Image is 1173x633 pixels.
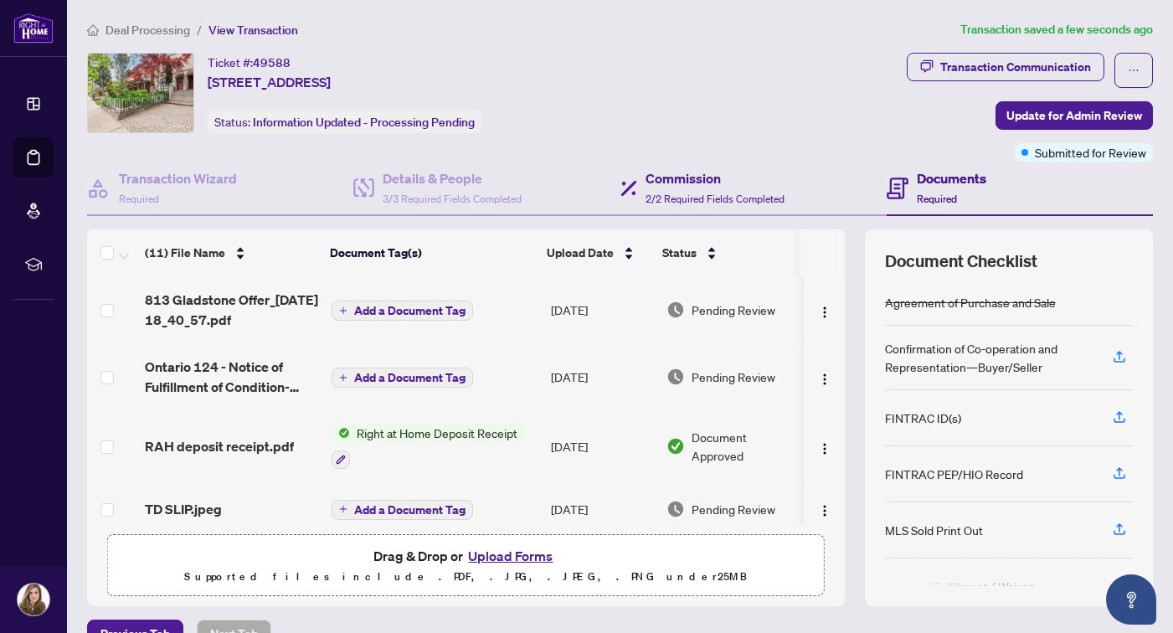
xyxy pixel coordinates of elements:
[885,293,1056,311] div: Agreement of Purchase and Sale
[13,13,54,44] img: logo
[960,20,1153,39] article: Transaction saved a few seconds ago
[540,229,655,276] th: Upload Date
[253,55,291,70] span: 49588
[885,250,1037,273] span: Document Checklist
[145,357,318,397] span: Ontario 124 - Notice of Fulfillment of Condition-2.pdf
[208,53,291,72] div: Ticket #:
[818,306,831,319] img: Logo
[208,111,481,133] div: Status:
[885,339,1093,376] div: Confirmation of Co-operation and Representation—Buyer/Seller
[818,504,831,517] img: Logo
[339,373,347,382] span: plus
[907,53,1104,81] button: Transaction Communication
[692,301,775,319] span: Pending Review
[332,367,473,389] button: Add a Document Tag
[208,72,331,92] span: [STREET_ADDRESS]
[811,496,838,522] button: Logo
[811,433,838,460] button: Logo
[339,505,347,513] span: plus
[917,193,957,205] span: Required
[332,500,473,520] button: Add a Document Tag
[108,535,824,597] span: Drag & Drop orUpload FormsSupported files include .PDF, .JPG, .JPEG, .PNG under25MB
[818,442,831,455] img: Logo
[138,229,324,276] th: (11) File Name
[917,168,986,188] h4: Documents
[544,410,660,482] td: [DATE]
[656,229,800,276] th: Status
[332,424,350,442] img: Status Icon
[354,305,466,316] span: Add a Document Tag
[666,437,685,455] img: Document Status
[940,54,1091,80] div: Transaction Communication
[1035,143,1146,162] span: Submitted for Review
[145,290,318,330] span: 813 Gladstone Offer_[DATE] 18_40_57.pdf
[119,168,237,188] h4: Transaction Wizard
[118,567,814,587] p: Supported files include .PDF, .JPG, .JPEG, .PNG under 25 MB
[544,482,660,536] td: [DATE]
[87,24,99,36] span: home
[339,306,347,315] span: plus
[208,23,298,38] span: View Transaction
[354,372,466,383] span: Add a Document Tag
[88,54,193,132] img: IMG-W12342989_1.jpg
[818,373,831,386] img: Logo
[463,545,558,567] button: Upload Forms
[692,500,775,518] span: Pending Review
[692,368,775,386] span: Pending Review
[547,244,614,262] span: Upload Date
[646,168,785,188] h4: Commission
[383,168,522,188] h4: Details & People
[692,428,797,465] span: Document Approved
[885,465,1023,483] div: FINTRAC PEP/HIO Record
[666,500,685,518] img: Document Status
[323,229,540,276] th: Document Tag(s)
[350,424,524,442] span: Right at Home Deposit Receipt
[662,244,697,262] span: Status
[253,115,475,130] span: Information Updated - Processing Pending
[332,300,473,322] button: Add a Document Tag
[145,499,222,519] span: TD SLIP.jpeg
[354,504,466,516] span: Add a Document Tag
[332,424,524,469] button: Status IconRight at Home Deposit Receipt
[383,193,522,205] span: 3/3 Required Fields Completed
[544,343,660,410] td: [DATE]
[332,498,473,520] button: Add a Document Tag
[544,276,660,343] td: [DATE]
[885,409,961,427] div: FINTRAC ID(s)
[811,363,838,390] button: Logo
[885,521,983,539] div: MLS Sold Print Out
[811,296,838,323] button: Logo
[18,584,49,615] img: Profile Icon
[1106,574,1156,625] button: Open asap
[145,436,294,456] span: RAH deposit receipt.pdf
[145,244,225,262] span: (11) File Name
[197,20,202,39] li: /
[996,101,1153,130] button: Update for Admin Review
[373,545,558,567] span: Drag & Drop or
[332,301,473,321] button: Add a Document Tag
[1006,102,1142,129] span: Update for Admin Review
[332,368,473,388] button: Add a Document Tag
[646,193,785,205] span: 2/2 Required Fields Completed
[1128,64,1140,76] span: ellipsis
[119,193,159,205] span: Required
[666,301,685,319] img: Document Status
[105,23,190,38] span: Deal Processing
[666,368,685,386] img: Document Status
